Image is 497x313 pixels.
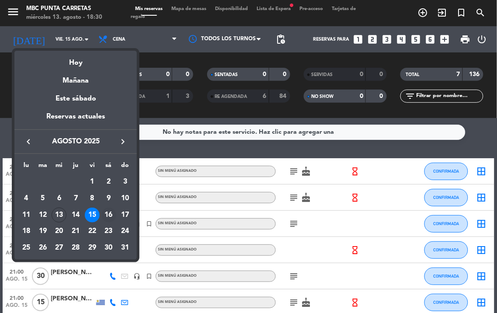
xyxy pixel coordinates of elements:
[118,240,132,255] div: 31
[14,51,137,69] div: Hoy
[118,208,132,223] div: 17
[14,111,137,129] div: Reservas actuales
[101,190,117,207] td: 9 de agosto de 2025
[84,174,101,191] td: 1 de agosto de 2025
[21,136,36,147] button: keyboard_arrow_left
[85,240,100,255] div: 29
[85,224,100,239] div: 22
[51,240,68,256] td: 27 de agosto de 2025
[35,240,51,256] td: 26 de agosto de 2025
[85,174,100,189] div: 1
[18,190,35,207] td: 4 de agosto de 2025
[23,136,34,147] i: keyboard_arrow_left
[85,191,100,206] div: 8
[101,224,116,239] div: 23
[68,208,83,223] div: 14
[101,208,116,223] div: 16
[35,223,51,240] td: 19 de agosto de 2025
[51,160,68,174] th: miércoles
[18,207,35,223] td: 11 de agosto de 2025
[118,174,132,189] div: 3
[35,208,50,223] div: 12
[35,160,51,174] th: martes
[52,208,66,223] div: 13
[101,207,117,223] td: 16 de agosto de 2025
[101,223,117,240] td: 23 de agosto de 2025
[52,240,66,255] div: 27
[118,136,128,147] i: keyboard_arrow_right
[117,174,133,191] td: 3 de agosto de 2025
[101,174,116,189] div: 2
[68,224,83,239] div: 21
[18,223,35,240] td: 18 de agosto de 2025
[36,136,115,147] span: agosto 2025
[101,174,117,191] td: 2 de agosto de 2025
[101,191,116,206] div: 9
[19,224,34,239] div: 18
[67,160,84,174] th: jueves
[19,208,34,223] div: 11
[118,224,132,239] div: 24
[18,160,35,174] th: lunes
[84,207,101,223] td: 15 de agosto de 2025
[117,240,133,256] td: 31 de agosto de 2025
[14,69,137,87] div: Mañana
[35,191,50,206] div: 5
[101,160,117,174] th: sábado
[115,136,131,147] button: keyboard_arrow_right
[35,190,51,207] td: 5 de agosto de 2025
[52,191,66,206] div: 6
[67,223,84,240] td: 21 de agosto de 2025
[51,223,68,240] td: 20 de agosto de 2025
[67,240,84,256] td: 28 de agosto de 2025
[14,87,137,111] div: Este sábado
[51,190,68,207] td: 6 de agosto de 2025
[117,223,133,240] td: 24 de agosto de 2025
[85,208,100,223] div: 15
[84,160,101,174] th: viernes
[67,190,84,207] td: 7 de agosto de 2025
[35,207,51,223] td: 12 de agosto de 2025
[117,160,133,174] th: domingo
[51,207,68,223] td: 13 de agosto de 2025
[68,191,83,206] div: 7
[67,207,84,223] td: 14 de agosto de 2025
[35,224,50,239] div: 19
[35,240,50,255] div: 26
[84,223,101,240] td: 22 de agosto de 2025
[101,240,117,256] td: 30 de agosto de 2025
[117,190,133,207] td: 10 de agosto de 2025
[52,224,66,239] div: 20
[19,191,34,206] div: 4
[18,240,35,256] td: 25 de agosto de 2025
[117,207,133,223] td: 17 de agosto de 2025
[84,190,101,207] td: 8 de agosto de 2025
[19,240,34,255] div: 25
[118,191,132,206] div: 10
[101,240,116,255] div: 30
[68,240,83,255] div: 28
[84,240,101,256] td: 29 de agosto de 2025
[18,174,84,191] td: AGO.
